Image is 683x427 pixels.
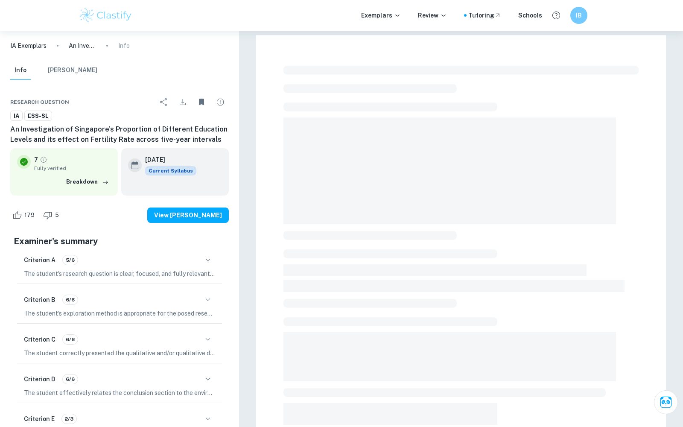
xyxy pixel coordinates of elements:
p: Review [418,11,447,20]
button: View [PERSON_NAME] [147,208,229,223]
div: Unbookmark [193,94,210,111]
span: 6/6 [63,296,78,304]
span: ESS-SL [25,112,52,120]
span: 2/3 [62,415,76,423]
p: The student's research question is clear, focused, and fully relevant to the investigation, as it... [24,269,215,278]
p: An Investigation of Singapore’s Proportion of Different Education Levels and its effect on Fertil... [69,41,96,50]
a: IA [10,111,23,121]
h6: Criterion C [24,335,55,344]
a: Grade fully verified [40,156,47,164]
div: Share [155,94,172,111]
span: 179 [20,211,39,219]
span: 5 [50,211,64,219]
div: Like [10,208,39,222]
h6: [DATE] [145,155,190,164]
div: Report issue [212,94,229,111]
div: Download [174,94,191,111]
p: The student correctly presented the qualitative and/or qualitative data using appropriate data vi... [24,348,215,358]
span: 6/6 [63,336,78,343]
a: IA Exemplars [10,41,47,50]
span: IA [11,112,22,120]
h6: Criterion A [24,255,55,265]
h6: Criterion B [24,295,55,304]
span: Research question [10,98,69,106]
p: 7 [34,155,38,164]
button: Info [10,61,31,80]
span: 5/6 [63,256,78,264]
div: Dislike [41,208,64,222]
button: [PERSON_NAME] [48,61,97,80]
p: Info [118,41,130,50]
p: The student effectively relates the conclusion section to the environmental issue by discussing S... [24,388,215,398]
h6: Criterion E [24,414,55,424]
button: IB [570,7,587,24]
button: Ask Clai [654,390,678,414]
div: This exemplar is based on the current syllabus. Feel free to refer to it for inspiration/ideas wh... [145,166,196,175]
img: Clastify logo [79,7,133,24]
span: Fully verified [34,164,111,172]
p: Exemplars [361,11,401,20]
a: Schools [518,11,542,20]
h5: Examiner's summary [14,235,225,248]
a: ESS-SL [24,111,52,121]
button: Breakdown [64,175,111,188]
p: The student's exploration method is appropriate for the posed research question, utilizing second... [24,309,215,318]
h6: An Investigation of Singapore’s Proportion of Different Education Levels and its effect on Fertil... [10,124,229,145]
button: Help and Feedback [549,8,563,23]
span: Current Syllabus [145,166,196,175]
h6: Criterion D [24,374,55,384]
a: Tutoring [468,11,501,20]
span: 6/6 [63,375,78,383]
h6: IB [574,11,584,20]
